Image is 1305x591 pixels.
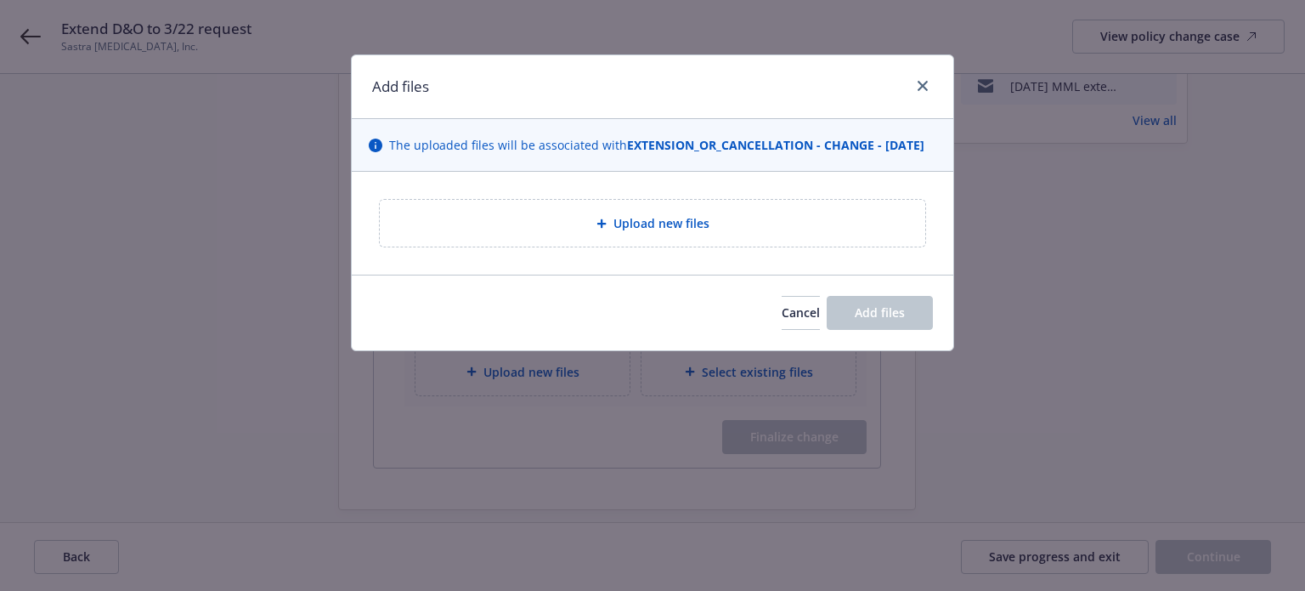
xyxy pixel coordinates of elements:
span: Add files [855,304,905,321]
span: Cancel [782,304,820,321]
div: Upload new files [379,199,926,247]
button: Cancel [782,296,820,330]
span: The uploaded files will be associated with [389,136,924,154]
button: Add files [827,296,933,330]
h1: Add files [372,76,429,98]
a: close [912,76,933,96]
span: Upload new files [613,214,709,232]
strong: EXTENSION_OR_CANCELLATION - CHANGE - [DATE] [627,137,924,153]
